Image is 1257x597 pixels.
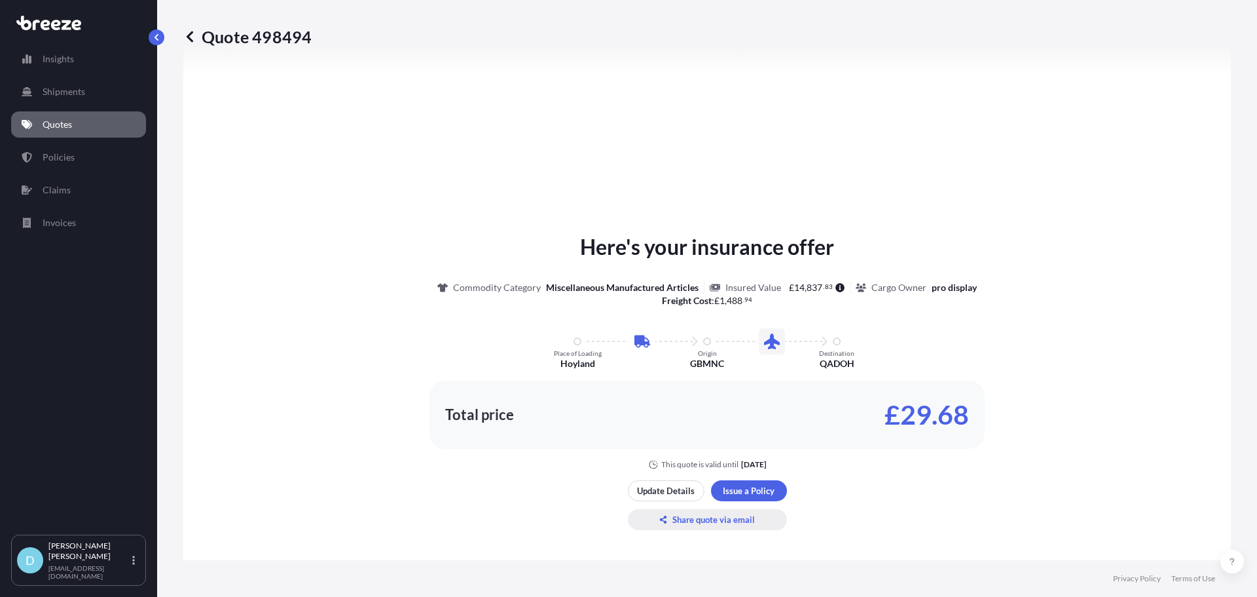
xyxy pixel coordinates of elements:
[453,281,541,294] p: Commodity Category
[807,283,822,292] span: 837
[43,52,74,66] p: Insights
[43,85,85,98] p: Shipments
[580,231,834,263] p: Here's your insurance offer
[725,281,781,294] p: Insured Value
[11,111,146,138] a: Quotes
[727,296,742,305] span: 488
[711,480,787,501] button: Issue a Policy
[661,459,738,470] p: This quote is valid until
[43,118,72,131] p: Quotes
[672,513,755,526] p: Share quote via email
[628,509,787,530] button: Share quote via email
[723,484,774,497] p: Issue a Policy
[789,283,794,292] span: £
[48,564,130,580] p: [EMAIL_ADDRESS][DOMAIN_NAME]
[714,296,720,305] span: £
[546,281,699,294] p: Miscellaneous Manufactured Articles
[26,554,35,567] span: D
[825,284,833,289] span: 83
[819,349,854,357] p: Destination
[1113,573,1161,584] a: Privacy Policy
[11,144,146,170] a: Policies
[11,210,146,236] a: Invoices
[662,295,712,306] b: Freight Cost
[823,284,824,289] span: .
[43,183,71,197] p: Claims
[884,404,969,425] p: £29.68
[11,46,146,72] a: Insights
[1171,573,1215,584] a: Terms of Use
[637,484,695,497] p: Update Details
[183,26,312,47] p: Quote 498494
[794,283,805,292] span: 14
[43,151,75,164] p: Policies
[11,79,146,105] a: Shipments
[741,459,767,470] p: [DATE]
[725,296,727,305] span: ,
[744,298,752,302] span: 94
[743,298,744,302] span: .
[11,177,146,203] a: Claims
[805,283,807,292] span: ,
[48,541,130,562] p: [PERSON_NAME] [PERSON_NAME]
[554,349,602,357] p: Place of Loading
[43,216,76,229] p: Invoices
[698,349,717,357] p: Origin
[932,281,977,294] p: pro display
[690,357,724,370] p: GBMNC
[560,357,595,370] p: Hoyland
[871,281,926,294] p: Cargo Owner
[628,480,704,501] button: Update Details
[662,294,753,307] p: :
[445,408,514,421] p: Total price
[720,296,725,305] span: 1
[820,357,854,370] p: QADOH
